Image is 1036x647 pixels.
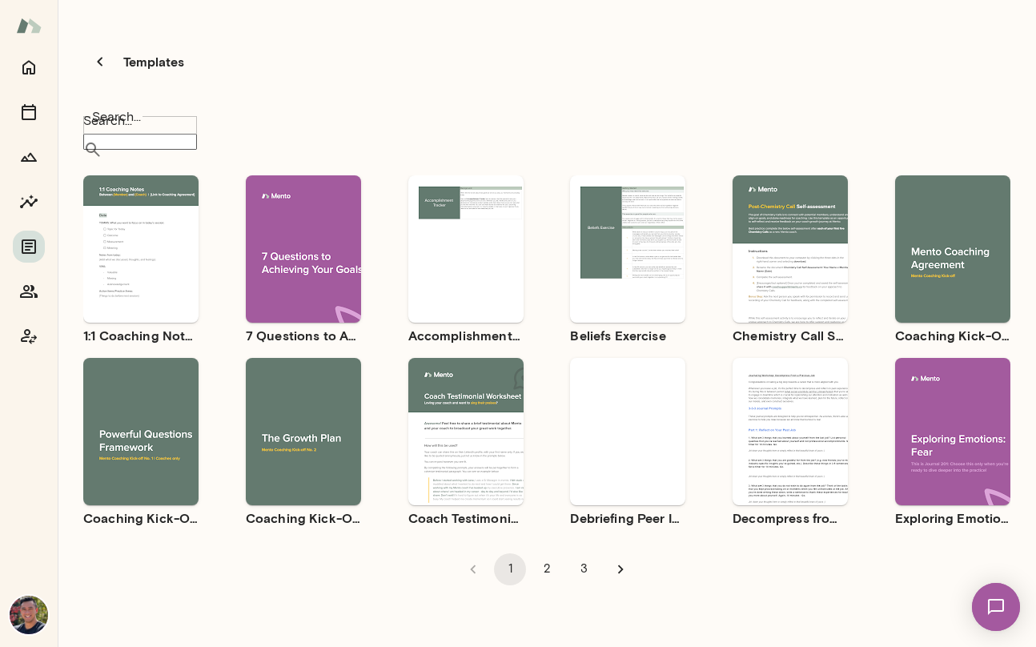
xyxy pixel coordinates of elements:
img: Mark Guzman [10,596,48,634]
h6: Beliefs Exercise [570,326,685,345]
button: Go to next page [604,553,636,585]
h6: Coaching Kick-Off No. 1 | Powerful Questions [Coaches Only] [83,508,199,528]
h6: Coaching Kick-Off No. 2 | The Growth Plan [246,508,361,528]
button: Insights [13,186,45,218]
button: Go to page 2 [531,553,563,585]
nav: pagination navigation [455,553,639,585]
img: Mento [16,10,42,41]
button: Home [13,51,45,83]
h4: Templates [123,52,184,71]
button: Members [13,275,45,307]
label: Search... [83,111,197,131]
div: pagination [83,541,1010,585]
h6: Decompress from a Job [733,508,848,528]
h6: Coach Testimonial Worksheet [408,508,524,528]
h6: Accomplishment Tracker [408,326,524,345]
h6: 1:1 Coaching Notes [83,326,199,345]
h6: Chemistry Call Self-Assessment [Coaches only] [733,326,848,345]
button: Documents [13,231,45,263]
button: page 1 [494,553,526,585]
h6: 7 Questions to Achieving Your Goals [246,326,361,345]
h6: Debriefing Peer Insights (360 feedback) Guide [570,508,685,528]
button: Growth Plan [13,141,45,173]
button: Go to page 3 [568,553,600,585]
button: Sessions [13,96,45,128]
h6: Coaching Kick-Off | Coaching Agreement [895,326,1010,345]
h6: Exploring Emotions: Fear [895,508,1010,528]
button: Coach app [13,320,45,352]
